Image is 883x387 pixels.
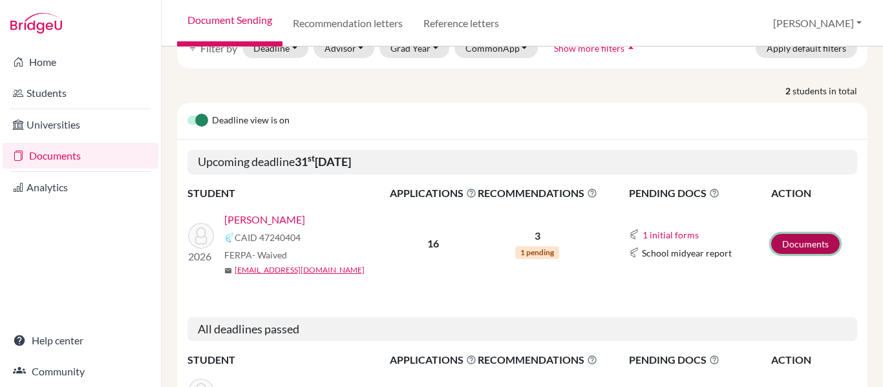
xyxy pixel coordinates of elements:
button: Advisor [314,38,375,58]
a: Documents [3,143,158,169]
th: ACTION [771,185,857,202]
span: Filter by [200,42,237,54]
a: Help center [3,328,158,353]
img: Common App logo [224,233,235,243]
b: 16 [427,237,439,249]
img: Bridge-U [10,13,62,34]
button: [PERSON_NAME] [767,11,867,36]
a: Analytics [3,174,158,200]
span: School midyear report [642,246,732,260]
button: Deadline [242,38,308,58]
i: filter_list [187,43,198,53]
a: Students [3,80,158,106]
i: arrow_drop_up [624,41,637,54]
span: RECOMMENDATIONS [478,185,597,201]
img: Common App logo [629,247,639,258]
span: - Waived [252,249,287,260]
p: 3 [478,228,597,244]
th: STUDENT [187,185,389,202]
h5: Upcoming deadline [187,150,857,174]
img: Gernat, Maxine [188,223,214,249]
a: Home [3,49,158,75]
a: Documents [771,234,840,254]
strong: 2 [785,84,793,98]
span: RECOMMENDATIONS [478,352,597,368]
span: PENDING DOCS [629,185,771,201]
th: ACTION [771,351,857,368]
a: [EMAIL_ADDRESS][DOMAIN_NAME] [235,264,365,276]
a: Universities [3,112,158,138]
button: CommonApp [454,38,538,58]
span: FERPA [224,248,287,262]
h5: All deadlines passed [187,317,857,342]
span: mail [224,267,232,275]
a: [PERSON_NAME] [224,212,305,227]
button: Apply default filters [756,38,857,58]
span: APPLICATIONS [390,185,476,201]
button: Grad Year [379,38,449,58]
span: CAID 47240404 [235,231,301,244]
img: Common App logo [629,229,639,240]
span: 1 pending [515,246,559,259]
span: Show more filters [554,43,624,54]
p: 2026 [188,249,214,264]
b: 31 [DATE] [295,154,351,169]
button: Show more filtersarrow_drop_up [543,38,648,58]
span: Deadline view is on [212,113,290,129]
button: 1 initial forms [642,227,699,242]
span: APPLICATIONS [390,352,476,368]
span: PENDING DOCS [629,352,771,368]
th: STUDENT [187,351,389,368]
span: students in total [793,84,867,98]
sup: st [308,153,315,163]
a: Community [3,359,158,384]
